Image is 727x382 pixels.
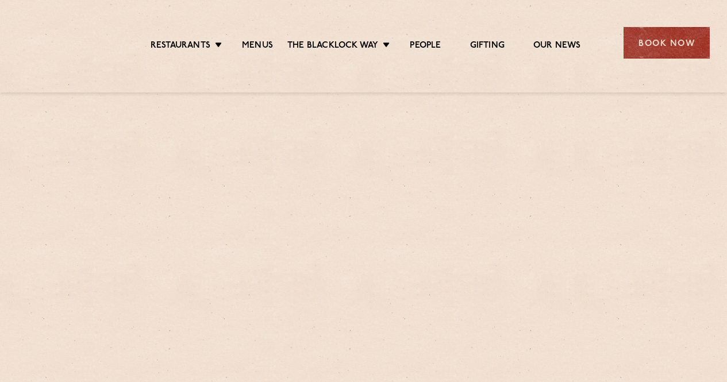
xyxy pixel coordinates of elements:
a: The Blacklock Way [287,40,378,52]
a: Our News [533,40,581,52]
img: svg%3E [17,11,113,75]
a: Gifting [470,40,505,52]
div: Book Now [624,27,710,59]
a: People [410,40,441,52]
a: Menus [242,40,273,52]
a: Restaurants [151,40,210,52]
